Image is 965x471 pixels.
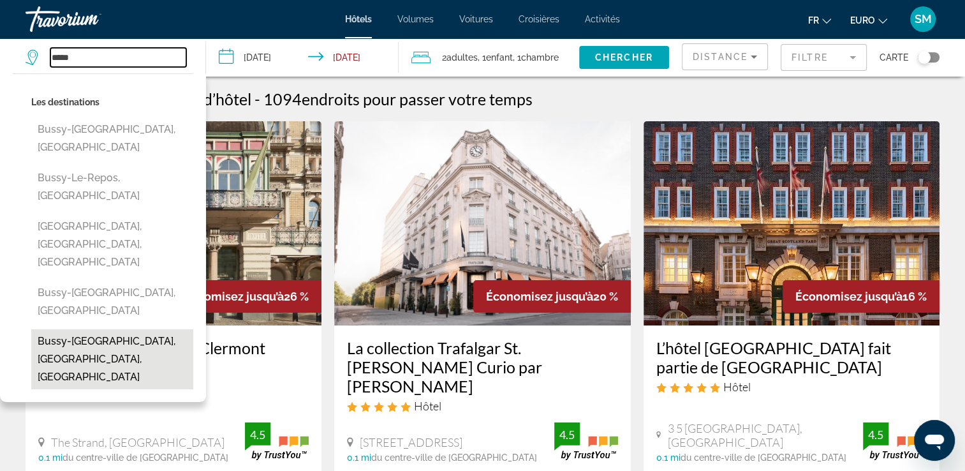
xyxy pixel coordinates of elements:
[347,338,617,396] a: La collection Trafalgar St. [PERSON_NAME] Curio par [PERSON_NAME]
[31,329,193,389] button: Bussy-[GEOGRAPHIC_DATA], [GEOGRAPHIC_DATA], [GEOGRAPHIC_DATA]
[478,52,486,63] font: , 1
[51,435,225,449] span: The Strand, [GEOGRAPHIC_DATA]
[63,452,228,463] span: du centre-ville de [GEOGRAPHIC_DATA]
[347,452,371,463] span: 0.1 mi
[554,422,618,460] img: trustyou-badge.svg
[667,421,863,449] span: 3 5 [GEOGRAPHIC_DATA], [GEOGRAPHIC_DATA]
[245,427,270,442] div: 4.5
[521,52,559,63] span: Chambre
[26,3,153,36] a: Travorium
[781,43,867,71] button: Filtre
[863,427,888,442] div: 4.5
[245,422,309,460] img: trustyou-badge.svg
[473,280,631,313] div: 20 %
[347,399,617,413] div: Hôtel 5 étoiles
[644,121,939,325] img: Image de l’hôtel
[723,380,751,394] span: Hôtel
[519,14,559,24] a: Croisières
[486,290,593,303] span: Économisez jusqu’à
[31,281,193,323] button: Bussy-[GEOGRAPHIC_DATA], [GEOGRAPHIC_DATA]
[442,52,446,63] font: 2
[31,166,193,208] button: Bussy-Le-Repos, [GEOGRAPHIC_DATA]
[345,14,372,24] a: Hôtels
[31,214,193,274] button: [GEOGRAPHIC_DATA], [GEOGRAPHIC_DATA], [GEOGRAPHIC_DATA]
[693,49,757,64] mat-select: Trier par
[31,117,193,160] button: Bussy-[GEOGRAPHIC_DATA], [GEOGRAPHIC_DATA]
[263,89,533,108] h2: 1094
[656,380,927,394] div: Hôtel 5 étoiles
[446,52,478,63] span: Adultes
[164,280,321,313] div: 26 %
[254,89,260,108] span: -
[595,52,653,63] span: Chercher
[177,290,284,303] span: Économisez jusqu’à
[397,14,434,24] a: Volumes
[906,6,939,33] button: Menu utilisateur
[579,46,669,69] button: Chercher
[371,452,537,463] span: du centre-ville de [GEOGRAPHIC_DATA]
[880,49,908,66] span: Carte
[681,452,846,463] span: du centre-ville de [GEOGRAPHIC_DATA]
[850,15,875,26] span: EURO
[459,14,493,24] a: Voitures
[808,15,819,26] span: Fr
[513,52,521,63] font: , 1
[334,121,630,325] img: Image de l’hôtel
[915,13,932,26] span: SM
[399,38,579,77] button: Voyageurs : 2 adultes, 1 enfant
[585,14,620,24] a: Activités
[31,93,193,111] p: Les destinations
[863,422,927,460] img: trustyou-badge.svg
[656,452,681,463] span: 0.1 mi
[38,452,63,463] span: 0.1 mi
[914,420,955,461] iframe: Bouton de lancement de la fenêtre de messagerie
[206,38,399,77] button: Date d’arrivée : 8 déc. 2025 Date de départ : 9 déc. 2025
[302,89,533,108] span: endroits pour passer votre temps
[850,11,887,29] button: Changer de devise
[656,338,927,377] a: L’hôtel [GEOGRAPHIC_DATA] fait partie de [GEOGRAPHIC_DATA]
[693,52,748,62] span: Distance
[908,52,939,63] button: Basculer la carte
[486,52,513,63] span: Enfant
[808,11,831,29] button: Changer la langue
[360,435,462,449] span: [STREET_ADDRESS]
[554,427,580,442] div: 4.5
[795,290,902,303] span: Économisez jusqu’à
[414,399,441,413] span: Hôtel
[783,280,939,313] div: 16 %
